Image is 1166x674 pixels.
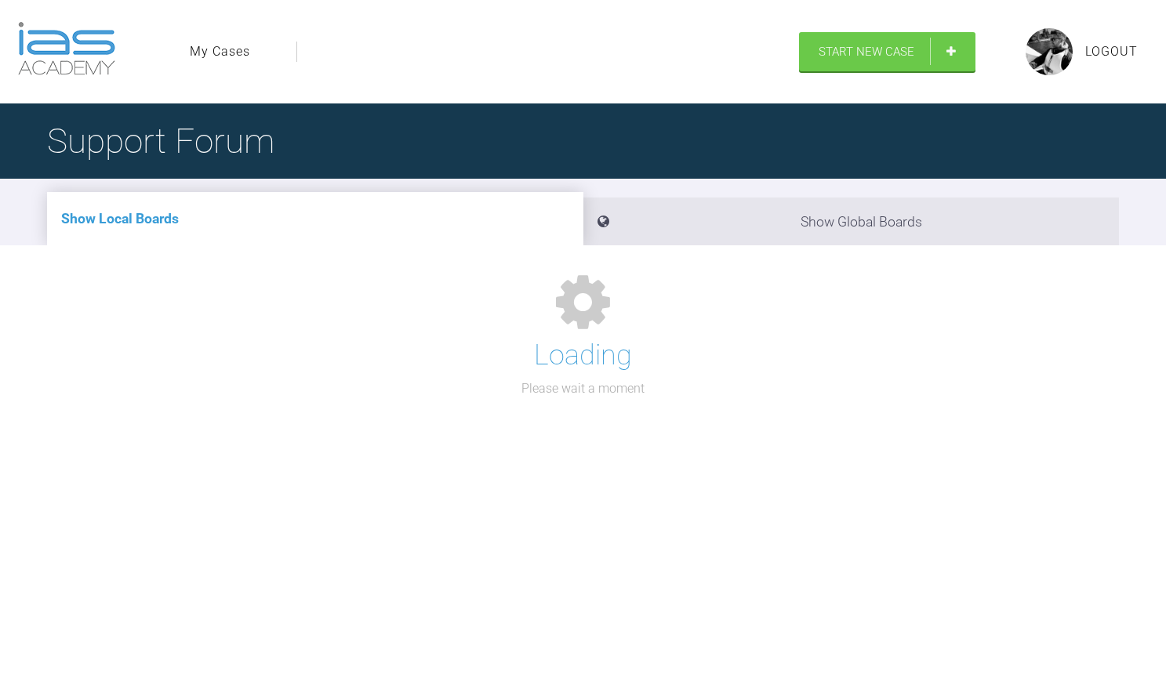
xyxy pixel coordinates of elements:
p: Please wait a moment [521,379,645,399]
h1: Loading [534,333,632,379]
img: logo-light.3e3ef733.png [18,22,115,75]
span: Start New Case [819,45,914,59]
a: Start New Case [799,32,975,71]
li: Show Global Boards [583,197,1120,245]
a: My Cases [190,42,250,62]
li: Show Local Boards [47,192,583,245]
img: profile.png [1026,28,1073,75]
a: Logout [1085,42,1138,62]
h1: Support Forum [47,114,274,168]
